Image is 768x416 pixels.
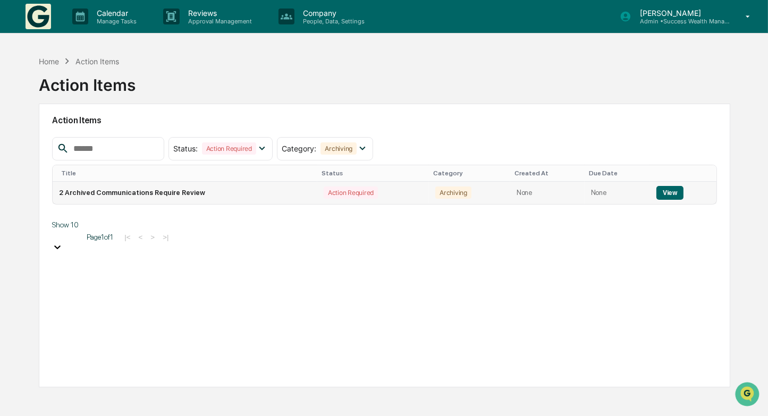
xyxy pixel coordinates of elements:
[435,186,471,199] div: Archiving
[73,129,136,148] a: 🗄️Attestations
[294,9,370,18] p: Company
[282,144,316,153] span: Category :
[294,18,370,25] p: People, Data, Settings
[21,154,67,164] span: Data Lookup
[514,169,580,177] div: Created At
[202,142,256,155] div: Action Required
[6,149,71,168] a: 🔎Data Lookup
[52,220,79,229] div: Show 10
[52,115,717,125] h2: Action Items
[173,144,198,153] span: Status :
[11,22,193,39] p: How can we help?
[734,381,763,410] iframe: Open customer support
[656,186,683,200] button: View
[11,155,19,163] div: 🔎
[121,233,133,242] button: |<
[53,182,317,204] td: 2 Archived Communications Require Review
[88,18,142,25] p: Manage Tasks
[324,186,378,199] div: Action Required
[39,67,136,95] div: Action Items
[75,179,129,188] a: Powered byPylon
[180,9,257,18] p: Reviews
[87,233,113,241] span: Page 1 of 1
[11,134,19,143] div: 🖐️
[320,142,357,155] div: Archiving
[36,81,174,91] div: Start new chat
[61,169,313,177] div: Title
[39,57,59,66] div: Home
[631,9,730,18] p: [PERSON_NAME]
[180,18,257,25] p: Approval Management
[36,91,134,100] div: We're available if you need us!
[147,233,158,242] button: >
[510,182,585,204] td: None
[159,233,172,242] button: >|
[589,169,646,177] div: Due Date
[322,169,425,177] div: Status
[75,57,119,66] div: Action Items
[585,182,650,204] td: None
[631,18,730,25] p: Admin • Success Wealth Management
[181,84,193,97] button: Start new chat
[26,4,51,29] img: logo
[136,233,146,242] button: <
[656,189,683,197] a: View
[88,133,132,144] span: Attestations
[6,129,73,148] a: 🖐️Preclearance
[88,9,142,18] p: Calendar
[21,133,69,144] span: Preclearance
[77,134,86,143] div: 🗄️
[433,169,506,177] div: Category
[11,81,30,100] img: 1746055101610-c473b297-6a78-478c-a979-82029cc54cd1
[106,180,129,188] span: Pylon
